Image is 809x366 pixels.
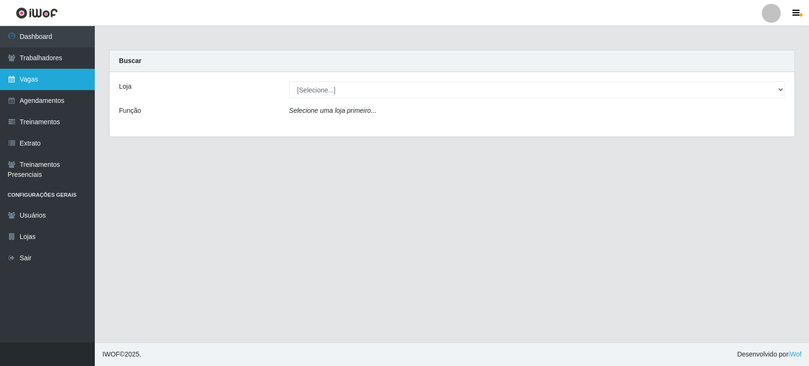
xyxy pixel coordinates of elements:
[289,107,376,114] i: Selecione uma loja primeiro...
[119,106,141,116] label: Função
[102,350,120,358] span: IWOF
[788,350,801,358] a: iWof
[119,57,141,64] strong: Buscar
[119,82,131,91] label: Loja
[737,349,801,359] span: Desenvolvido por
[102,349,141,359] span: © 2025 .
[16,7,58,19] img: CoreUI Logo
